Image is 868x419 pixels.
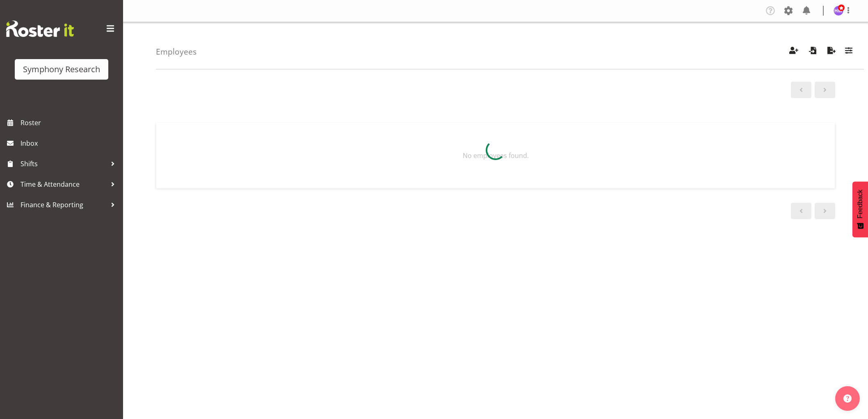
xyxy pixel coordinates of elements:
[857,190,864,218] span: Feedback
[156,47,196,56] h4: Employees
[840,43,857,61] button: Filter Employees
[791,82,811,98] a: Previous page
[852,181,868,237] button: Feedback - Show survey
[843,394,852,403] img: help-xxl-2.png
[804,43,821,61] button: Import Employees
[6,21,74,37] img: Rosterit website logo
[21,117,119,129] span: Roster
[815,82,835,98] a: Next page
[21,137,119,149] span: Inbox
[21,199,107,211] span: Finance & Reporting
[823,43,840,61] button: Export Employees
[785,43,802,61] button: Create Employees
[21,178,107,190] span: Time & Attendance
[834,6,843,16] img: hitesh-makan1261.jpg
[23,63,100,76] div: Symphony Research
[21,158,107,170] span: Shifts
